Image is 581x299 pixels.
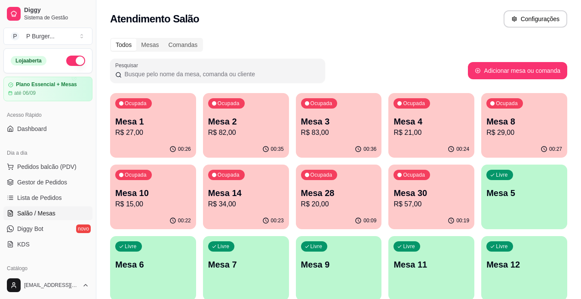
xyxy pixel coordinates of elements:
[486,115,562,128] p: Mesa 8
[17,224,43,233] span: Diggy Bot
[11,56,46,65] div: Loja aberta
[301,199,377,209] p: R$ 20,00
[301,187,377,199] p: Mesa 28
[481,93,567,158] button: OcupadaMesa 8R$ 29,0000:27
[3,206,92,220] a: Salão / Mesas
[3,222,92,236] a: Diggy Botnovo
[17,193,62,202] span: Lista de Pedidos
[301,259,377,271] p: Mesa 9
[363,217,376,224] p: 00:09
[486,259,562,271] p: Mesa 12
[203,165,289,229] button: OcupadaMesa 14R$ 34,0000:23
[393,187,469,199] p: Mesa 30
[393,199,469,209] p: R$ 57,00
[3,175,92,189] a: Gestor de Pedidos
[271,146,284,153] p: 00:35
[468,62,567,79] button: Adicionar mesa ou comanda
[115,199,191,209] p: R$ 15,00
[3,191,92,205] a: Lista de Pedidos
[3,146,92,160] div: Dia a dia
[115,62,141,69] label: Pesquisar
[486,187,562,199] p: Mesa 5
[17,178,67,187] span: Gestor de Pedidos
[203,93,289,158] button: OcupadaMesa 2R$ 82,0000:35
[310,100,332,107] p: Ocupada
[17,162,77,171] span: Pedidos balcão (PDV)
[403,100,425,107] p: Ocupada
[3,108,92,122] div: Acesso Rápido
[496,100,518,107] p: Ocupada
[403,243,415,250] p: Livre
[3,77,92,101] a: Plano Essencial + Mesasaté 06/09
[14,90,36,97] article: até 06/09
[296,165,382,229] button: OcupadaMesa 28R$ 20,0000:09
[393,115,469,128] p: Mesa 4
[17,209,55,218] span: Salão / Mesas
[310,171,332,178] p: Ocupada
[115,187,191,199] p: Mesa 10
[3,275,92,296] button: [EMAIL_ADDRESS][DOMAIN_NAME]
[363,146,376,153] p: 00:36
[504,10,567,28] button: Configurações
[3,160,92,174] button: Pedidos balcão (PDV)
[125,100,147,107] p: Ocupada
[122,70,320,78] input: Pesquisar
[16,81,77,88] article: Plano Essencial + Mesas
[208,128,284,138] p: R$ 82,00
[3,122,92,136] a: Dashboard
[218,171,240,178] p: Ocupada
[110,12,199,26] h2: Atendimento Salão
[496,171,508,178] p: Livre
[218,243,230,250] p: Livre
[111,39,136,51] div: Todos
[218,100,240,107] p: Ocupada
[481,165,567,229] button: LivreMesa 5
[115,128,191,138] p: R$ 27,00
[301,128,377,138] p: R$ 83,00
[271,217,284,224] p: 00:23
[11,32,19,40] span: P
[136,39,163,51] div: Mesas
[3,3,92,24] a: DiggySistema de Gestão
[178,146,191,153] p: 00:26
[310,243,323,250] p: Livre
[208,199,284,209] p: R$ 34,00
[17,125,47,133] span: Dashboard
[66,56,85,66] button: Alterar Status
[208,115,284,128] p: Mesa 2
[110,93,196,158] button: OcupadaMesa 1R$ 27,0000:26
[388,165,474,229] button: OcupadaMesa 30R$ 57,0000:19
[17,240,30,249] span: KDS
[115,115,191,128] p: Mesa 1
[24,14,89,21] span: Sistema de Gestão
[3,28,92,45] button: Select a team
[403,171,425,178] p: Ocupada
[26,32,55,40] div: P Burger ...
[296,93,382,158] button: OcupadaMesa 3R$ 83,0000:36
[3,237,92,251] a: KDS
[3,262,92,275] div: Catálogo
[208,187,284,199] p: Mesa 14
[110,165,196,229] button: OcupadaMesa 10R$ 15,0000:22
[301,115,377,128] p: Mesa 3
[456,146,469,153] p: 00:24
[125,171,147,178] p: Ocupada
[178,217,191,224] p: 00:22
[388,93,474,158] button: OcupadaMesa 4R$ 21,0000:24
[393,128,469,138] p: R$ 21,00
[456,217,469,224] p: 00:19
[496,243,508,250] p: Livre
[208,259,284,271] p: Mesa 7
[164,39,203,51] div: Comandas
[24,282,79,289] span: [EMAIL_ADDRESS][DOMAIN_NAME]
[24,6,89,14] span: Diggy
[393,259,469,271] p: Mesa 11
[549,146,562,153] p: 00:27
[115,259,191,271] p: Mesa 6
[486,128,562,138] p: R$ 29,00
[125,243,137,250] p: Livre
